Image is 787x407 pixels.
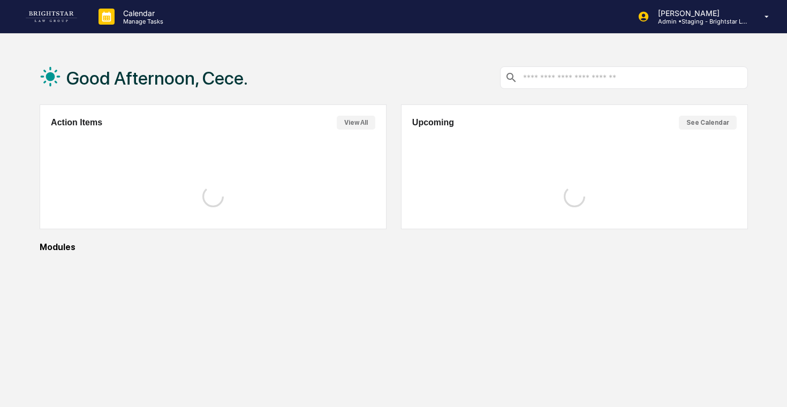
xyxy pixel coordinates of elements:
[51,118,102,127] h2: Action Items
[649,18,749,25] p: Admin • Staging - Brightstar Law Group
[649,9,749,18] p: [PERSON_NAME]
[115,9,169,18] p: Calendar
[679,116,737,130] button: See Calendar
[66,67,248,89] h1: Good Afternoon, Cece.
[40,242,748,252] div: Modules
[115,18,169,25] p: Manage Tasks
[26,11,77,22] img: logo
[337,116,375,130] button: View All
[412,118,454,127] h2: Upcoming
